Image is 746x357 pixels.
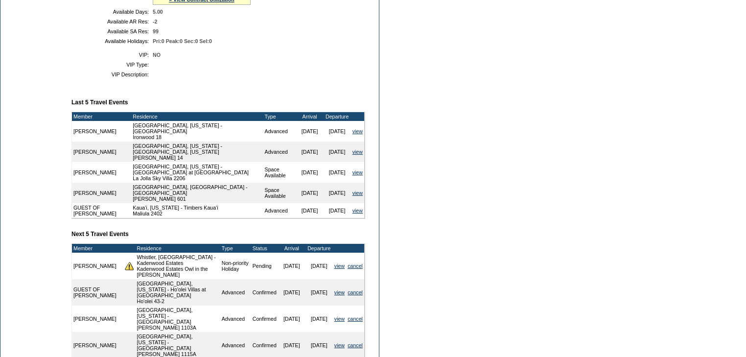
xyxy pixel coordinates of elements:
[251,244,278,253] td: Status
[305,306,333,332] td: [DATE]
[278,279,305,306] td: [DATE]
[324,112,351,121] td: Departure
[75,71,149,77] td: VIP Description:
[131,142,263,162] td: [GEOGRAPHIC_DATA], [US_STATE] - [GEOGRAPHIC_DATA], [US_STATE] [PERSON_NAME] 14
[75,19,149,24] td: Available AR Res:
[352,208,363,214] a: view
[296,112,324,121] td: Arrival
[296,121,324,142] td: [DATE]
[305,253,333,279] td: [DATE]
[220,279,251,306] td: Advanced
[131,203,263,218] td: Kaua'i, [US_STATE] - Timbers Kaua'i Maliula 2402
[263,203,296,218] td: Advanced
[131,162,263,183] td: [GEOGRAPHIC_DATA], [US_STATE] - [GEOGRAPHIC_DATA] at [GEOGRAPHIC_DATA] La Jolla Sky Villa 2206
[72,162,131,183] td: [PERSON_NAME]
[324,142,351,162] td: [DATE]
[263,142,296,162] td: Advanced
[278,244,305,253] td: Arrival
[72,306,123,332] td: [PERSON_NAME]
[296,142,324,162] td: [DATE]
[352,169,363,175] a: view
[71,99,128,106] b: Last 5 Travel Events
[278,253,305,279] td: [DATE]
[263,112,296,121] td: Type
[153,52,161,58] span: NO
[296,162,324,183] td: [DATE]
[72,121,131,142] td: [PERSON_NAME]
[296,203,324,218] td: [DATE]
[296,183,324,203] td: [DATE]
[220,253,251,279] td: Non-priority Holiday
[278,306,305,332] td: [DATE]
[334,342,345,348] a: view
[135,253,220,279] td: Whistler, [GEOGRAPHIC_DATA] - Kadenwood Estates Kadenwood Estates Owl in the [PERSON_NAME]
[251,279,278,306] td: Confirmed
[71,231,129,238] b: Next 5 Travel Events
[72,142,131,162] td: [PERSON_NAME]
[72,183,131,203] td: [PERSON_NAME]
[263,121,296,142] td: Advanced
[334,263,345,269] a: view
[334,316,345,322] a: view
[135,244,220,253] td: Residence
[324,183,351,203] td: [DATE]
[348,342,363,348] a: cancel
[131,183,263,203] td: [GEOGRAPHIC_DATA], [GEOGRAPHIC_DATA] - [GEOGRAPHIC_DATA] [PERSON_NAME] 601
[324,121,351,142] td: [DATE]
[220,306,251,332] td: Advanced
[305,279,333,306] td: [DATE]
[220,244,251,253] td: Type
[324,203,351,218] td: [DATE]
[263,183,296,203] td: Space Available
[352,190,363,196] a: view
[135,306,220,332] td: [GEOGRAPHIC_DATA], [US_STATE] - [GEOGRAPHIC_DATA] [PERSON_NAME] 1103A
[72,253,123,279] td: [PERSON_NAME]
[153,9,163,15] span: 5.00
[75,52,149,58] td: VIP:
[263,162,296,183] td: Space Available
[153,28,159,34] span: 99
[75,28,149,34] td: Available SA Res:
[251,306,278,332] td: Confirmed
[72,203,131,218] td: GUEST OF [PERSON_NAME]
[324,162,351,183] td: [DATE]
[75,62,149,68] td: VIP Type:
[352,128,363,134] a: view
[348,263,363,269] a: cancel
[72,112,131,121] td: Member
[75,38,149,44] td: Available Holidays:
[352,149,363,155] a: view
[305,244,333,253] td: Departure
[348,316,363,322] a: cancel
[131,121,263,142] td: [GEOGRAPHIC_DATA], [US_STATE] - [GEOGRAPHIC_DATA] Ironwood 18
[131,112,263,121] td: Residence
[125,262,134,270] img: There are insufficient days and/or tokens to cover this reservation
[153,38,212,44] span: Pri:0 Peak:0 Sec:0 Sel:0
[135,279,220,306] td: [GEOGRAPHIC_DATA], [US_STATE] - Ho'olei Villas at [GEOGRAPHIC_DATA] Ho'olei 43-2
[334,289,345,295] a: view
[153,19,157,24] span: -2
[72,279,123,306] td: GUEST OF [PERSON_NAME]
[72,244,123,253] td: Member
[251,253,278,279] td: Pending
[348,289,363,295] a: cancel
[75,9,149,15] td: Available Days:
